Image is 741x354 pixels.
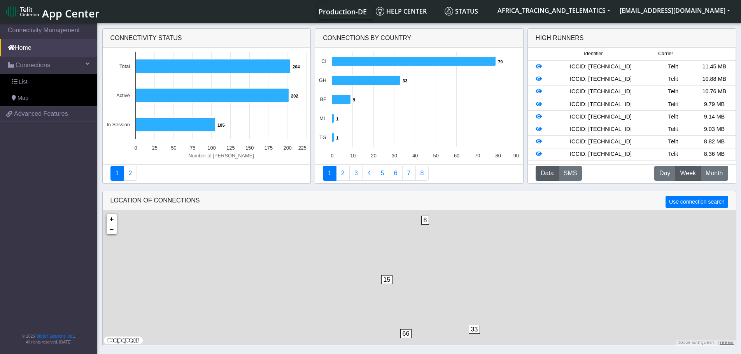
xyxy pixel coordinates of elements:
a: Zoom out [107,224,117,234]
a: App Center [6,3,98,20]
a: Not Connected for 30 days [415,166,429,181]
img: knowledge.svg [376,7,384,16]
text: 125 [226,145,235,151]
span: 8 [421,216,429,225]
span: Help center [376,7,427,16]
div: ICCID: [TECHNICAL_ID] [549,125,652,134]
text: 100 [207,145,215,151]
div: ICCID: [TECHNICAL_ID] [549,113,652,121]
div: Telit [652,138,694,146]
text: ML [319,115,326,121]
text: 200 [283,145,291,151]
div: LOCATION OF CONNECTIONS [103,191,736,210]
button: Week [675,166,701,181]
a: Connections By Carrier [363,166,376,181]
text: 10 [350,153,356,159]
button: Use connection search [666,196,728,208]
div: ICCID: [TECHNICAL_ID] [549,63,652,71]
a: 14 Days Trend [389,166,403,181]
text: 90 [513,153,519,159]
span: Status [445,7,478,16]
span: 33 [469,325,480,334]
div: Telit [652,113,694,121]
div: Telit [652,150,694,159]
a: Carrier [336,166,350,181]
div: ICCID: [TECHNICAL_ID] [549,100,652,109]
text: 204 [293,65,300,69]
span: Carrier [658,50,673,58]
a: Usage by Carrier [376,166,389,181]
div: High Runners [536,33,584,43]
a: Usage per Country [349,166,363,181]
span: App Center [42,6,100,21]
div: 8.36 MB [694,150,735,159]
text: 20 [371,153,377,159]
span: Connections [16,61,50,70]
img: status.svg [445,7,453,16]
a: Zoom in [107,214,117,224]
div: Telit [652,63,694,71]
text: 9 [353,98,355,102]
text: Number of [PERSON_NAME] [188,153,254,159]
text: 0 [331,153,334,159]
span: Day [659,169,670,178]
a: Status [441,3,493,19]
a: Telit IoT Solutions, Inc. [35,334,74,338]
span: 66 [400,329,412,338]
text: 75 [190,145,195,151]
text: 25 [152,145,157,151]
span: Month [706,169,723,178]
img: logo-telit-cinterion-gw-new.png [6,5,39,18]
span: Identifier [584,50,603,58]
a: Zero Session [402,166,416,181]
text: 79 [498,59,503,64]
div: Connectivity status [103,29,311,48]
nav: Summary paging [323,166,515,181]
text: In Session [107,122,130,127]
text: 30 [392,153,397,159]
div: 11.45 MB [694,63,735,71]
text: TG [319,134,326,140]
text: 202 [291,94,298,98]
button: Month [701,166,728,181]
button: AFRICA_TRACING_AND_TELEMATICS [493,3,615,17]
div: ICCID: [TECHNICAL_ID] [549,87,652,96]
nav: Summary paging [110,166,303,181]
button: SMS [559,166,582,181]
span: Production-DE [319,7,367,16]
text: 70 [475,153,480,159]
div: 9.79 MB [694,100,735,109]
text: 1 [336,117,338,121]
text: 1 [336,136,338,140]
button: Data [536,166,559,181]
div: Connections By Country [315,29,523,48]
text: BF [320,96,327,102]
div: 9.03 MB [694,125,735,134]
div: ICCID: [TECHNICAL_ID] [549,150,652,159]
div: 8.82 MB [694,138,735,146]
a: Deployment status [123,166,137,181]
text: 50 [171,145,176,151]
div: ICCID: [TECHNICAL_ID] [549,75,652,84]
a: Connections By Country [323,166,336,181]
div: Telit [652,87,694,96]
button: Day [654,166,675,181]
div: Telit [652,125,694,134]
text: 40 [412,153,418,159]
a: Terms [720,341,734,345]
text: GH [319,77,326,83]
text: 80 [496,153,501,159]
text: 60 [454,153,459,159]
a: Help center [373,3,441,19]
div: Telit [652,100,694,109]
span: Map [18,94,28,103]
text: Total [119,63,130,69]
text: 105 [217,123,225,127]
text: 33 [403,78,407,83]
text: 150 [245,145,253,151]
span: List [19,78,27,86]
span: 15 [381,275,393,284]
div: 10.76 MB [694,87,735,96]
div: ICCID: [TECHNICAL_ID] [549,138,652,146]
div: 10.88 MB [694,75,735,84]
